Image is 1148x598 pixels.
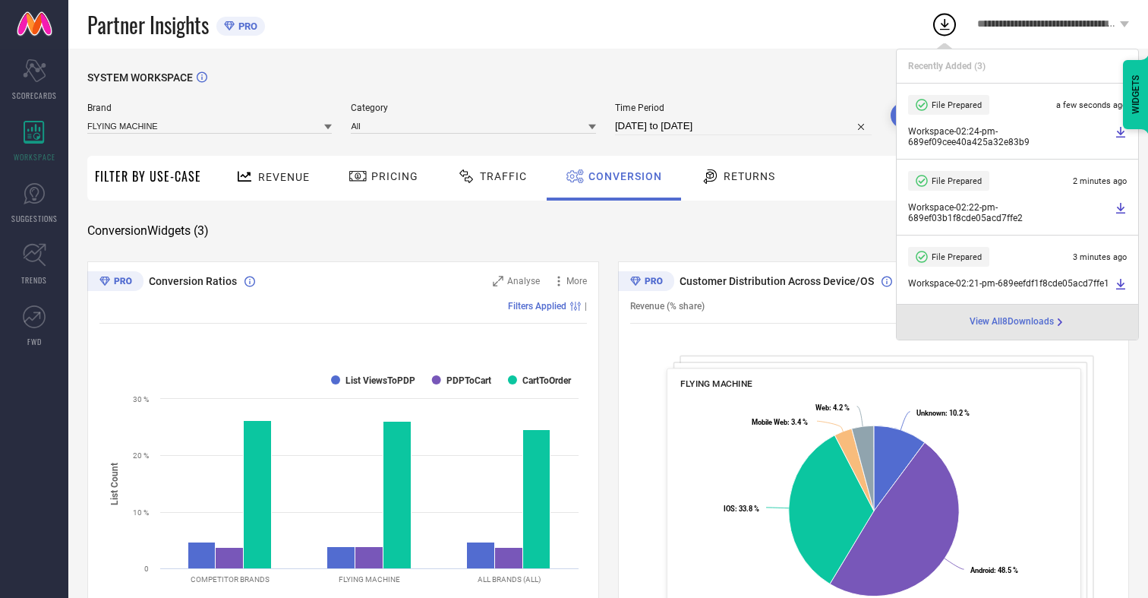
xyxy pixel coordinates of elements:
[87,71,193,84] span: SYSTEM WORKSPACE
[345,375,415,386] text: List ViewsToPDP
[908,278,1109,293] span: Workspace - 02:21-pm - 689eefdf1f8cde05acd7ffe1
[680,378,752,389] span: FLYING MACHINE
[916,409,970,417] text: : 10.2 %
[1115,202,1127,223] a: Download
[87,9,209,40] span: Partner Insights
[1073,252,1127,262] span: 3 minutes ago
[615,117,872,135] input: Select time period
[1115,126,1127,147] a: Download
[339,575,400,584] text: FLYING MACHINE
[27,336,42,347] span: FWD
[1115,278,1127,293] a: Download
[752,418,787,426] tspan: Mobile Web
[144,565,149,573] text: 0
[908,126,1111,147] span: Workspace - 02:24-pm - 689ef09cee40a425a32e83b9
[618,271,674,294] div: Premium
[351,103,595,113] span: Category
[932,100,982,110] span: File Prepared
[932,176,982,186] span: File Prepared
[522,375,572,386] text: CartToOrder
[508,301,566,312] span: Filters Applied
[931,11,958,38] div: Open download list
[970,316,1066,328] div: Open download page
[493,276,503,286] svg: Zoom
[932,252,982,262] span: File Prepared
[235,21,257,32] span: PRO
[916,409,945,417] tspan: Unknown
[133,451,149,460] text: 20 %
[1073,176,1127,186] span: 2 minutes ago
[133,395,149,403] text: 30 %
[630,301,705,312] span: Revenue (% share)
[446,375,491,386] text: PDPToCart
[507,276,540,286] span: Analyse
[908,202,1111,223] span: Workspace - 02:22-pm - 689ef03b1f8cde05acd7ffe2
[970,316,1054,328] span: View All 8 Downloads
[724,170,775,182] span: Returns
[723,505,758,513] text: : 33.8 %
[191,575,270,584] text: COMPETITOR BRANDS
[566,276,587,286] span: More
[970,316,1066,328] a: View All8Downloads
[585,301,587,312] span: |
[815,403,829,412] tspan: Web
[14,151,55,163] span: WORKSPACE
[891,103,973,128] button: Search
[21,274,47,286] span: TRENDS
[87,103,332,113] span: Brand
[480,170,527,182] span: Traffic
[258,171,310,183] span: Revenue
[95,167,201,185] span: Filter By Use-Case
[1056,100,1127,110] span: a few seconds ago
[371,170,418,182] span: Pricing
[615,103,872,113] span: Time Period
[11,213,58,224] span: SUGGESTIONS
[109,462,120,505] tspan: List Count
[478,575,541,584] text: ALL BRANDS (ALL)
[752,418,808,426] text: : 3.4 %
[588,170,662,182] span: Conversion
[815,403,850,412] text: : 4.2 %
[680,275,874,287] span: Customer Distribution Across Device/OS
[970,566,993,574] tspan: Android
[723,505,734,513] tspan: IOS
[133,508,149,517] text: 10 %
[970,566,1017,574] text: : 48.5 %
[149,275,237,287] span: Conversion Ratios
[12,90,57,101] span: SCORECARDS
[908,61,986,71] span: Recently Added ( 3 )
[87,223,209,239] span: Conversion Widgets ( 3 )
[87,271,143,294] div: Premium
